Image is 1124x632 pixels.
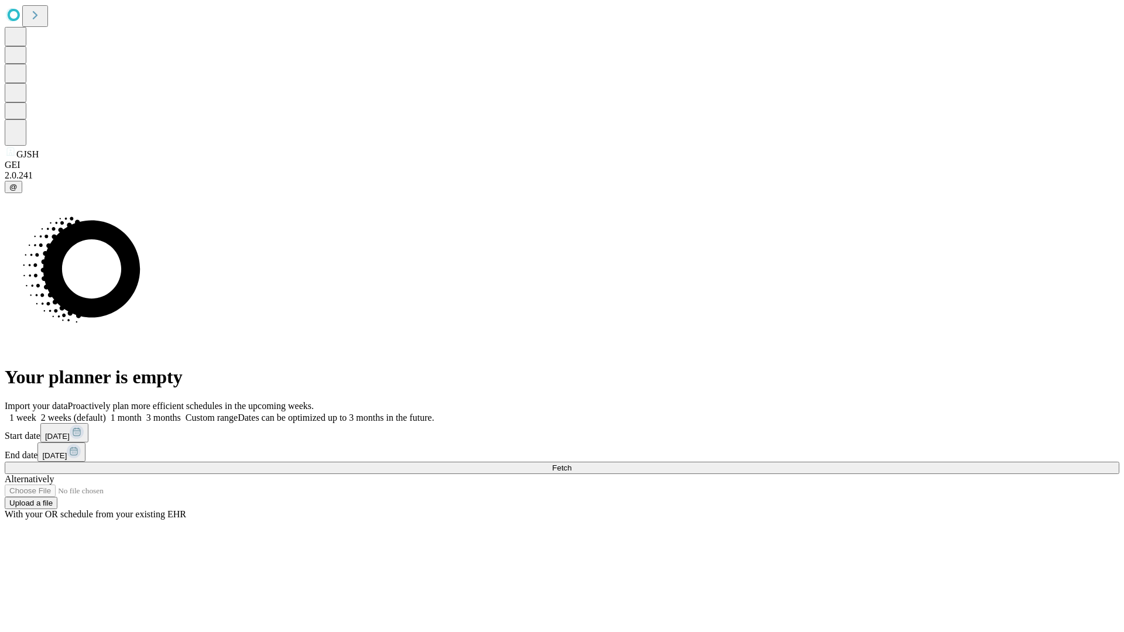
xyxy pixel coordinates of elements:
h1: Your planner is empty [5,366,1119,388]
span: Custom range [186,413,238,423]
div: GEI [5,160,1119,170]
span: [DATE] [45,432,70,441]
span: @ [9,183,18,191]
button: Upload a file [5,497,57,509]
button: Fetch [5,462,1119,474]
span: With your OR schedule from your existing EHR [5,509,186,519]
span: Import your data [5,401,68,411]
button: @ [5,181,22,193]
span: GJSH [16,149,39,159]
div: 2.0.241 [5,170,1119,181]
button: [DATE] [40,423,88,442]
span: 1 week [9,413,36,423]
span: Alternatively [5,474,54,484]
span: Proactively plan more efficient schedules in the upcoming weeks. [68,401,314,411]
span: 2 weeks (default) [41,413,106,423]
button: [DATE] [37,442,85,462]
div: Start date [5,423,1119,442]
span: Dates can be optimized up to 3 months in the future. [238,413,434,423]
span: 1 month [111,413,142,423]
div: End date [5,442,1119,462]
span: 3 months [146,413,181,423]
span: [DATE] [42,451,67,460]
span: Fetch [552,463,571,472]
